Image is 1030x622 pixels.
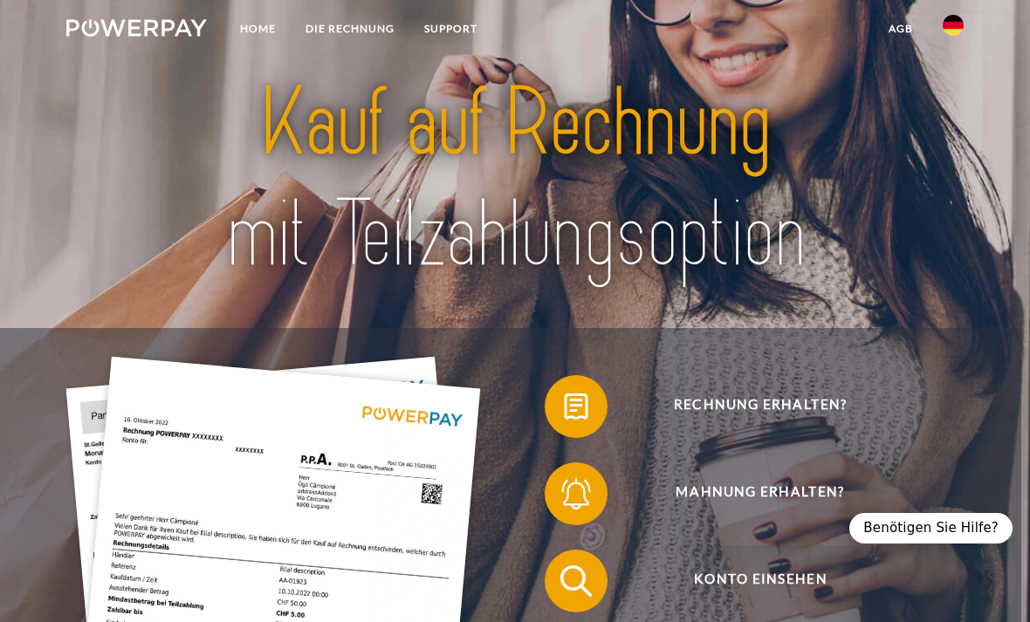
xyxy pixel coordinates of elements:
a: DIE RECHNUNG [291,13,409,44]
img: qb_bell.svg [556,475,595,514]
iframe: Schaltfläche zum Öffnen des Messaging-Fensters; Konversation läuft [960,552,1016,608]
a: Konto einsehen [522,546,976,616]
img: logo-powerpay-white.svg [66,19,207,37]
img: qb_bill.svg [556,387,595,427]
img: qb_search.svg [556,562,595,601]
button: Konto einsehen [545,550,953,612]
a: SUPPORT [409,13,492,44]
iframe: Messaging-Fenster [684,14,1016,545]
button: Rechnung erhalten? [545,375,953,438]
a: Mahnung erhalten? [522,459,976,529]
a: agb [874,13,928,44]
span: Konto einsehen [567,550,952,612]
button: Mahnung erhalten? [545,462,953,525]
a: Home [225,13,291,44]
a: Rechnung erhalten? [522,372,976,441]
img: title-powerpay_de.svg [157,62,874,295]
